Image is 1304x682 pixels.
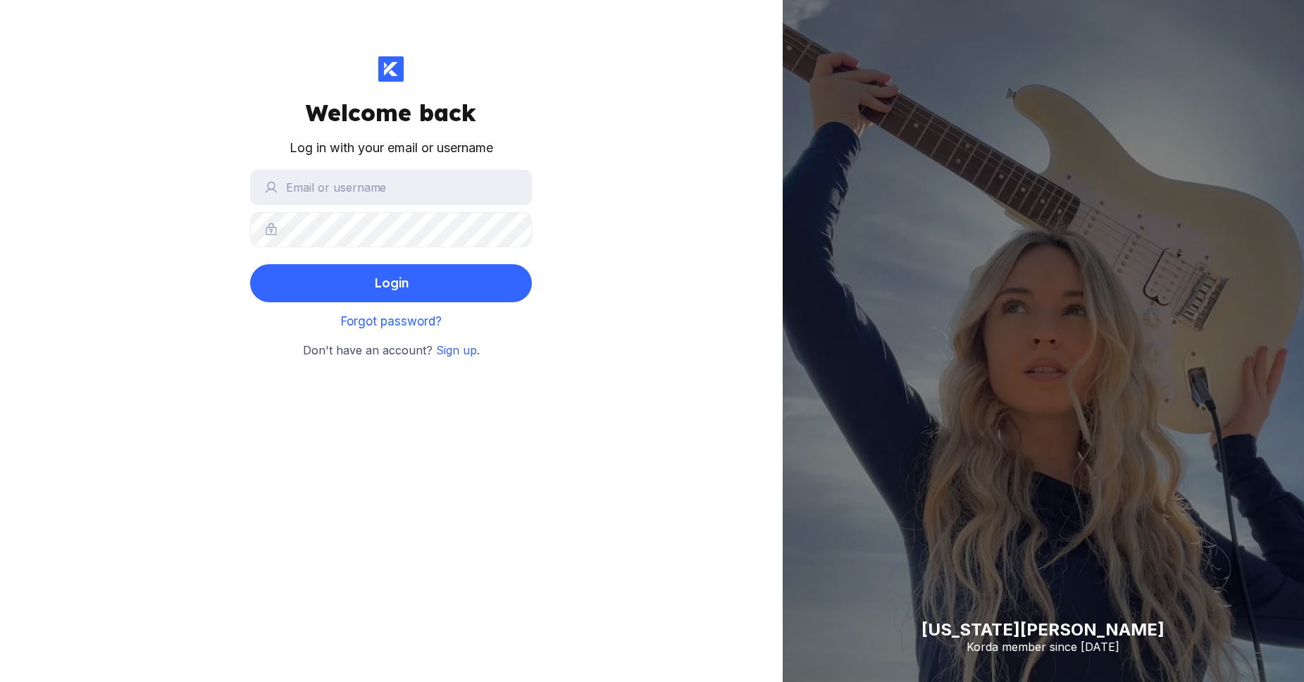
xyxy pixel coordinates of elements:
button: Login [250,264,532,302]
div: [US_STATE][PERSON_NAME] [921,619,1165,640]
div: Welcome back [306,99,476,127]
div: Korda member since [DATE] [921,640,1165,654]
input: Email or username [250,170,532,205]
small: Don't have an account? . [303,342,480,360]
div: Login [374,269,409,297]
a: Forgot password? [341,314,442,328]
a: Sign up [436,343,477,357]
div: Log in with your email or username [290,138,493,159]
